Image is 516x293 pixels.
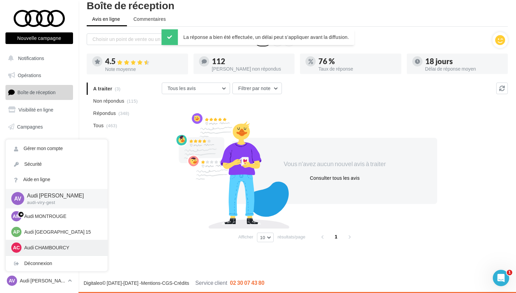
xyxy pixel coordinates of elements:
span: Visibilité en ligne [18,107,53,113]
a: AV Audi [PERSON_NAME] [5,274,73,287]
a: Mentions [141,280,160,286]
span: Boîte de réception [17,89,56,95]
button: Filtrer par note [232,83,282,94]
a: Visibilité en ligne [4,103,74,117]
a: Crédits [174,280,189,286]
p: Audi [PERSON_NAME] [27,192,97,200]
p: audi-viry-gest [27,200,97,206]
span: 1 [331,231,342,242]
span: Tous [93,122,104,129]
p: Audi MONTROUGE [24,213,99,220]
span: AV [14,195,21,203]
a: Sécurité [6,157,107,172]
div: Vous n'avez aucun nouvel avis à traiter [276,160,393,169]
span: Service client [195,279,227,286]
div: Déconnexion [6,256,107,271]
a: PLV et print personnalisable [4,153,74,174]
span: AP [13,229,19,235]
button: Nouvelle campagne [5,32,73,44]
iframe: Intercom live chat [493,270,509,286]
span: Non répondus [93,98,124,104]
span: (463) [106,123,117,128]
span: Choisir un point de vente ou un code magasin [92,36,192,42]
span: Commentaires [133,16,166,23]
a: Gérer mon compte [6,141,107,156]
button: Consulter tous les avis [307,174,362,182]
p: Audi [GEOGRAPHIC_DATA] 15 [24,229,99,235]
p: Audi CHAMBOURCY [24,244,99,251]
div: [PERSON_NAME] non répondus [212,67,289,71]
span: Campagnes [17,123,43,129]
button: Notifications [4,51,72,65]
span: (115) [127,98,138,104]
div: Taux de réponse [318,67,396,71]
span: Notifications [18,55,44,61]
a: Digitaleo [84,280,102,286]
button: Tous les avis [162,83,230,94]
div: Délai de réponse moyen [425,67,503,71]
span: AM [13,213,20,220]
div: La réponse a bien été effectuée, un délai peut s’appliquer avant la diffusion. [161,29,354,45]
div: 112 [212,58,289,65]
p: Audi [PERSON_NAME] [20,277,65,284]
span: résultats/page [277,234,305,240]
button: Choisir un point de vente ou un code magasin [87,33,206,45]
span: 02 30 07 43 80 [230,279,264,286]
span: © [DATE]-[DATE] - - - [84,280,264,286]
div: 76 % [318,58,396,65]
span: AC [13,244,20,251]
a: CGS [162,280,172,286]
span: Répondus [93,110,116,117]
div: Note moyenne [105,67,183,72]
a: Aide en ligne [6,172,107,187]
span: Tous les avis [168,85,196,91]
button: 10 [257,233,274,242]
span: Afficher [238,234,253,240]
div: 18 jours [425,58,503,65]
span: AV [9,277,15,284]
span: 10 [260,235,265,240]
span: (348) [118,111,129,116]
a: Opérations [4,68,74,83]
a: Boîte de réception [4,85,74,100]
div: 4.5 [105,58,183,65]
span: 1 [507,270,512,275]
a: Médiathèque [4,136,74,151]
a: Campagnes [4,120,74,134]
span: Opérations [18,72,41,78]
